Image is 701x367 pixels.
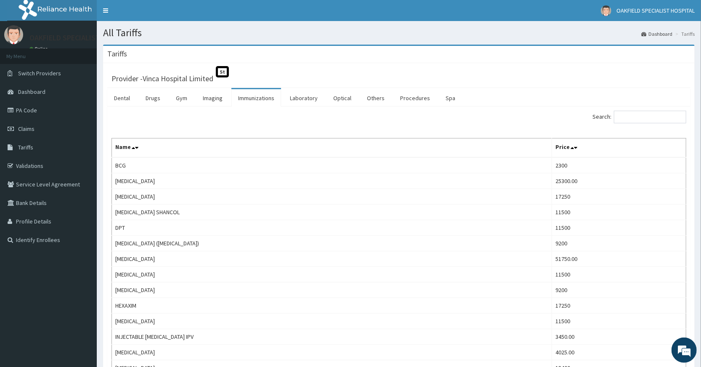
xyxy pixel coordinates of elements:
a: Dental [107,89,137,107]
td: BCG [112,157,552,173]
th: Price [552,138,686,158]
td: 17250 [552,189,686,205]
td: 9200 [552,236,686,251]
td: [MEDICAL_DATA] [112,282,552,298]
td: 4025.00 [552,345,686,360]
a: Laboratory [283,89,324,107]
td: [MEDICAL_DATA] ([MEDICAL_DATA]) [112,236,552,251]
td: 11500 [552,267,686,282]
span: Dashboard [18,88,45,96]
a: Optical [327,89,358,107]
a: Online [29,46,50,52]
th: Name [112,138,552,158]
span: St [216,66,229,77]
td: [MEDICAL_DATA] [112,267,552,282]
span: We're online! [49,106,116,191]
a: Gym [169,89,194,107]
td: 25300.00 [552,173,686,189]
td: 3450.00 [552,329,686,345]
h1: All Tariffs [103,27,695,38]
span: Switch Providers [18,69,61,77]
td: DPT [112,220,552,236]
span: OAKFIELD SPECIALIST HOSPITAL [616,7,695,14]
td: [MEDICAL_DATA] [112,345,552,360]
span: Claims [18,125,35,133]
td: 51750.00 [552,251,686,267]
td: HEXAXIM [112,298,552,314]
td: 2300 [552,157,686,173]
td: 17250 [552,298,686,314]
a: Others [360,89,391,107]
p: OAKFIELD SPECIALIST HOSPITAL [29,34,135,42]
img: d_794563401_company_1708531726252_794563401 [16,42,34,63]
td: [MEDICAL_DATA] [112,189,552,205]
a: Immunizations [231,89,281,107]
h3: Provider - Vinca Hospital Limited [112,75,213,82]
div: Minimize live chat window [138,4,158,24]
td: 11500 [552,220,686,236]
td: [MEDICAL_DATA] SHANCOL [112,205,552,220]
td: 9200 [552,282,686,298]
a: Spa [439,89,462,107]
a: Procedures [393,89,437,107]
li: Tariffs [673,30,695,37]
span: Tariffs [18,144,33,151]
td: 11500 [552,314,686,329]
a: Drugs [139,89,167,107]
td: [MEDICAL_DATA] [112,173,552,189]
img: User Image [601,5,611,16]
td: [MEDICAL_DATA] [112,314,552,329]
textarea: Type your message and hit 'Enter' [4,230,160,259]
a: Imaging [196,89,229,107]
div: Chat with us now [44,47,141,58]
label: Search: [592,111,686,123]
td: [MEDICAL_DATA] [112,251,552,267]
td: INJECTABLE [MEDICAL_DATA] IPV [112,329,552,345]
img: User Image [4,25,23,44]
h3: Tariffs [107,50,127,58]
input: Search: [614,111,686,123]
a: Dashboard [641,30,672,37]
td: 11500 [552,205,686,220]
